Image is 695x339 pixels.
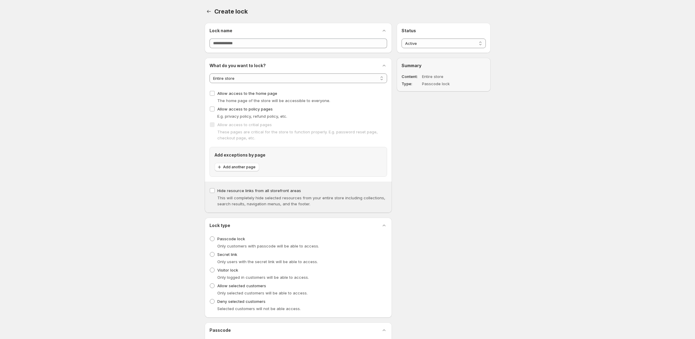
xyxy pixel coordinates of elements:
[402,73,421,79] dt: Content:
[217,188,301,193] span: Hide resource links from all storefront areas
[217,299,265,304] span: Deny selected customers
[402,63,486,69] h2: Summary
[209,63,266,69] h2: What do you want to lock?
[217,252,237,257] span: Secret link
[217,122,272,127] span: Allow access to critial pages
[217,275,309,280] span: Only logged in customers will be able to access.
[217,259,318,264] span: Only users with the secret link will be able to access.
[214,8,248,15] span: Create lock
[209,28,232,34] h2: Lock name
[422,73,468,79] dd: Entire store
[217,91,277,96] span: Allow access to the home page
[422,81,468,87] dd: Passcode lock
[217,306,301,311] span: Selected customers will not be able access.
[217,291,308,295] span: Only selected customers will be able to access.
[217,107,273,111] span: Allow access to policy pages
[217,244,319,248] span: Only customers with passcode will be able to access.
[215,152,382,158] h2: Add exceptions by page
[217,195,385,206] span: This will completely hide selected resources from your entire store including collections, search...
[217,98,330,103] span: The home page of the store will be accessible to everyone.
[215,163,259,171] button: Add another page
[402,28,486,34] h2: Status
[217,236,245,241] span: Passcode lock
[223,165,256,169] span: Add another page
[209,222,230,229] h2: Lock type
[209,327,231,333] h2: Passcode
[217,268,238,272] span: Visitor lock
[217,129,378,140] span: These pages are critical for the store to function properly. E.g. password reset page, checkout p...
[402,81,421,87] dt: Type:
[217,283,266,288] span: Allow selected customers
[217,114,287,119] span: E.g. privacy policy, refund policy, etc.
